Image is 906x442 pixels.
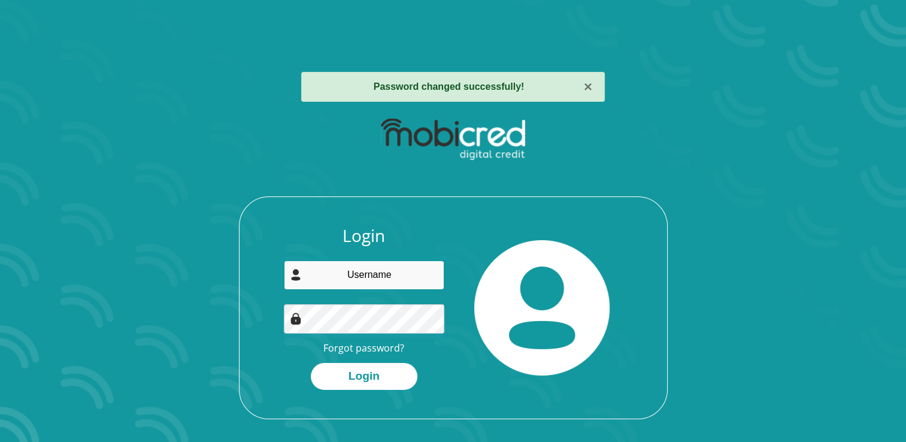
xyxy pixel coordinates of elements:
[290,313,302,325] img: Image
[584,80,592,94] button: ×
[290,269,302,281] img: user-icon image
[284,261,444,290] input: Username
[381,119,525,161] img: mobicred logo
[311,363,417,390] button: Login
[323,341,404,355] a: Forgot password?
[284,226,444,246] h3: Login
[374,81,525,92] strong: Password changed successfully!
